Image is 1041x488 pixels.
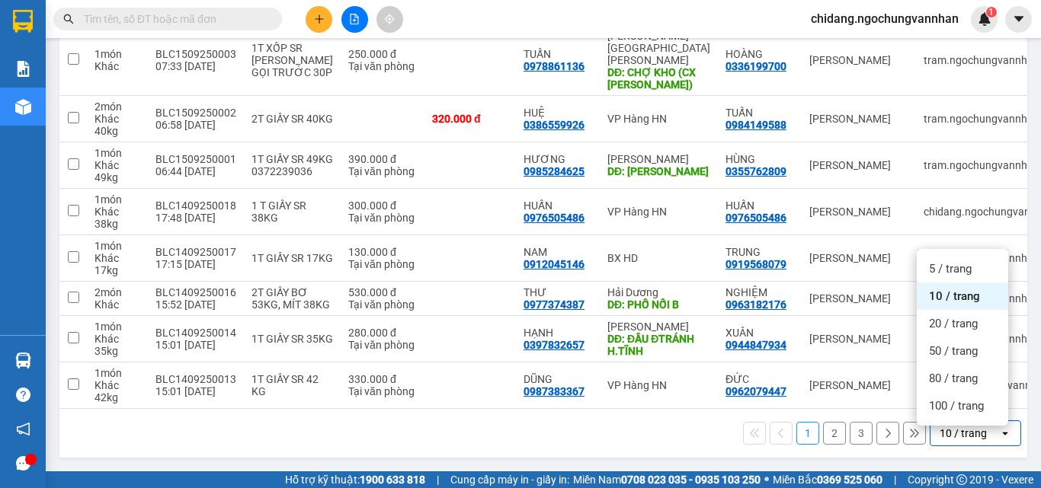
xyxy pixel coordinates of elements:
[84,11,264,27] input: Tìm tên, số ĐT hoặc mã đơn
[94,60,140,72] div: Khác
[341,6,368,33] button: file-add
[251,113,333,125] div: 2T GIẤY SR 40KG
[450,471,569,488] span: Cung cấp máy in - giấy in:
[524,48,592,60] div: TUẤN
[94,206,140,218] div: Khác
[809,54,908,66] div: [PERSON_NAME]
[63,14,74,24] span: search
[725,246,794,258] div: TRUNG
[850,422,873,445] button: 3
[94,48,140,60] div: 1 món
[251,66,333,78] div: GỌI TRƯỚC 30P
[94,333,140,345] div: Khác
[607,113,710,125] div: VP Hàng HN
[314,14,325,24] span: plus
[155,48,236,60] div: BLC1509250003
[94,391,140,403] div: 42 kg
[524,385,585,397] div: 0987383367
[607,30,710,66] div: [PERSON_NAME][GEOGRAPHIC_DATA][PERSON_NAME]
[823,422,846,445] button: 2
[986,7,997,18] sup: 1
[348,199,417,212] div: 300.000 đ
[348,286,417,298] div: 530.000 đ
[929,343,978,359] span: 50 / trang
[940,426,987,441] div: 10 / trang
[725,60,786,72] div: 0336199700
[16,388,30,402] span: question-circle
[607,321,710,333] div: [PERSON_NAME]
[978,12,991,26] img: icon-new-feature
[809,379,908,391] div: [PERSON_NAME]
[8,88,128,113] h2: BLC1509250005
[94,193,140,206] div: 1 món
[348,385,417,397] div: Tại văn phòng
[725,339,786,351] div: 0944847934
[524,153,592,165] div: HƯƠNG
[348,298,417,311] div: Tại văn phòng
[62,19,227,78] b: Công ty TNHH [PERSON_NAME]
[348,48,417,60] div: 250.000 đ
[725,119,786,131] div: 0984149588
[524,119,585,131] div: 0386559926
[725,153,794,165] div: HÙNG
[1005,6,1032,33] button: caret-down
[607,286,710,298] div: Hải Dương
[607,66,710,91] div: DĐ: CHỢ KHO (CX NGỌC HÀ)
[155,60,236,72] div: 07:33 [DATE]
[524,246,592,258] div: NAM
[251,165,333,177] div: 0372239036
[94,345,140,357] div: 35 kg
[94,100,140,113] div: 2 món
[155,246,236,258] div: BLC1409250017
[16,456,30,470] span: message
[348,212,417,224] div: Tại văn phòng
[348,373,417,385] div: 330.000 đ
[94,125,140,137] div: 40 kg
[155,286,236,298] div: BLC1409250016
[94,113,140,125] div: Khác
[725,212,786,224] div: 0976505486
[348,60,417,72] div: Tại văn phòng
[155,212,236,224] div: 17:48 [DATE]
[348,153,417,165] div: 390.000 đ
[799,9,971,28] span: chidang.ngochungvannhan
[155,327,236,339] div: BLC1409250014
[155,373,236,385] div: BLC1409250013
[817,474,882,486] strong: 0369 525 060
[988,7,994,18] span: 1
[725,298,786,311] div: 0963182176
[573,471,761,488] span: Miền Nam
[155,119,236,131] div: 06:58 [DATE]
[94,321,140,333] div: 1 món
[607,379,710,391] div: VP Hàng HN
[360,474,425,486] strong: 1900 633 818
[929,261,972,276] span: 5 / trang
[809,333,908,345] div: [PERSON_NAME]
[524,107,592,119] div: HUỆ
[894,471,896,488] span: |
[155,258,236,270] div: 17:15 [DATE]
[929,316,978,331] span: 20 / trang
[524,258,585,270] div: 0912045146
[929,289,980,304] span: 10 / trang
[251,333,333,345] div: 1T GIẤY SR 35KG
[725,327,794,339] div: XUÂN
[94,286,140,298] div: 2 món
[1012,12,1026,26] span: caret-down
[524,165,585,177] div: 0985284625
[524,327,592,339] div: HẠNH
[348,165,417,177] div: Tại văn phòng
[929,398,984,413] span: 100 / trang
[809,292,908,305] div: [PERSON_NAME]
[524,199,592,212] div: HUẤN
[764,477,769,483] span: ⚪️
[725,385,786,397] div: 0962079447
[524,298,585,311] div: 0977374387
[999,427,1011,439] svg: open
[621,474,761,486] strong: 0708 023 035 - 0935 103 250
[725,165,786,177] div: 0355762809
[376,6,403,33] button: aim
[607,298,710,311] div: DĐ: PHỐ NỐI B
[349,14,360,24] span: file-add
[437,471,439,488] span: |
